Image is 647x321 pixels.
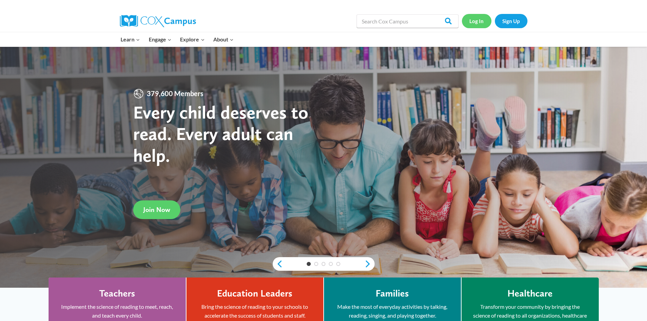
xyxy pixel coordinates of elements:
p: Bring the science of reading to your schools to accelerate the success of students and staff. [197,302,313,320]
a: Join Now [133,200,180,219]
a: 3 [322,262,326,266]
div: content slider buttons [273,257,375,271]
img: Cox Campus [120,15,196,27]
a: 4 [329,262,333,266]
a: previous [273,260,283,268]
button: Child menu of Explore [176,32,209,47]
p: Make the most of everyday activities by talking, reading, singing, and playing together. [334,302,451,320]
a: Sign Up [495,14,527,28]
h4: Education Leaders [217,288,292,299]
button: Child menu of Engage [144,32,176,47]
h4: Healthcare [507,288,553,299]
h4: Teachers [99,288,135,299]
input: Search Cox Campus [357,14,459,28]
span: 379,600 Members [144,88,206,99]
p: Implement the science of reading to meet, reach, and teach every child. [59,302,176,320]
span: Join Now [143,206,170,214]
a: 1 [307,262,311,266]
nav: Secondary Navigation [462,14,527,28]
nav: Primary Navigation [116,32,238,47]
button: Child menu of About [209,32,238,47]
a: Log In [462,14,491,28]
button: Child menu of Learn [116,32,145,47]
a: 2 [314,262,318,266]
a: 5 [336,262,340,266]
h4: Families [376,288,409,299]
a: next [364,260,375,268]
strong: Every child deserves to read. Every adult can help. [133,101,308,166]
